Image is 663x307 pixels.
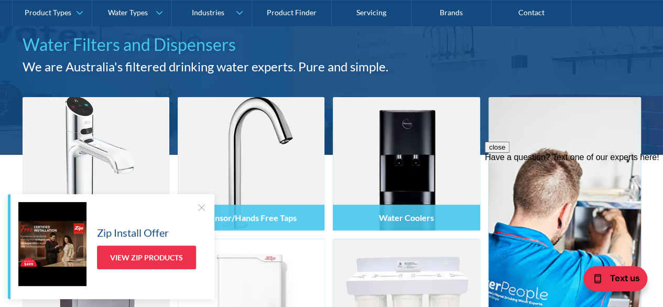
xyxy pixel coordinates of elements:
img: Zip Install Offer [18,202,86,286]
div: Industries [191,8,224,17]
iframe: podium webchat widget prompt [485,142,663,268]
div: Water Types [108,8,148,17]
img: Filtered Water Taps [23,97,169,230]
img: Water Coolers [333,97,480,230]
div: Product Types [25,8,71,17]
h5: Zip Install Offer [97,225,169,240]
img: Sensor/Hands Free Taps [178,97,324,230]
iframe: podium webchat widget bubble [558,255,663,307]
h4: Sensor/Hands Free Taps [205,213,296,223]
a: View Zip Products [97,246,196,269]
h4: Water Coolers [379,213,434,223]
